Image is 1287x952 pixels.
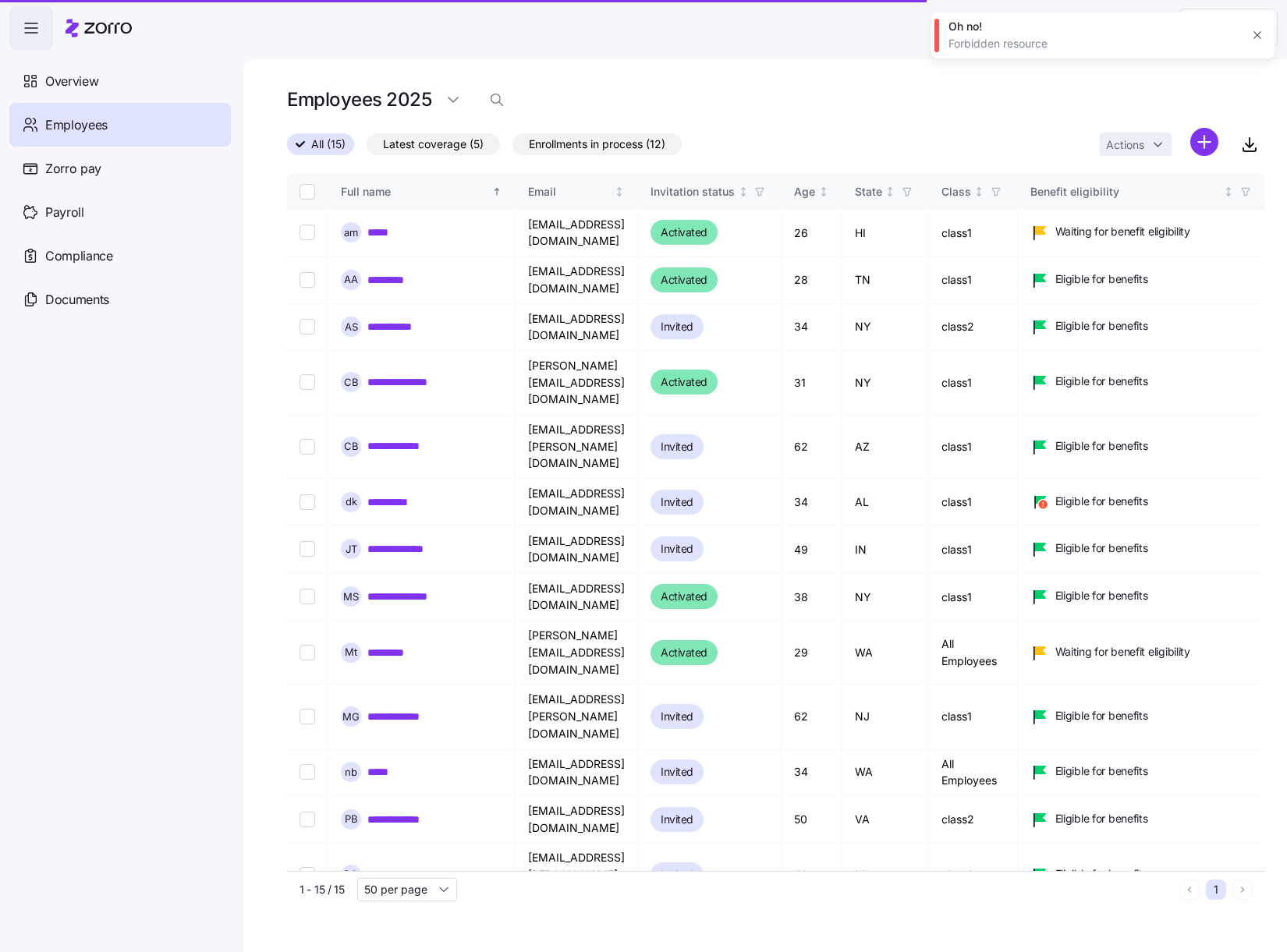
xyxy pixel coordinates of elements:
span: Enrollments in process (12) [529,134,665,154]
input: Select record 13 [300,867,315,883]
td: TN [842,257,929,303]
span: Payroll [45,203,84,222]
td: [PERSON_NAME][EMAIL_ADDRESS][DOMAIN_NAME] [516,621,638,685]
span: Eligible for benefits [1055,318,1148,334]
div: Sorted ascending [491,186,502,197]
span: All (15) [311,134,346,154]
input: Select record 4 [300,374,315,390]
th: ClassNot sorted [929,174,1018,210]
td: class1 [929,415,1018,479]
input: Select record 3 [300,319,315,334]
span: M G [342,712,360,722]
td: 34 [782,479,842,526]
span: Eligible for benefits [1055,811,1148,826]
a: Documents [9,278,231,321]
td: 42 [782,843,842,907]
span: C B [344,377,359,388]
td: NJ [842,685,929,749]
input: Select all records [300,184,315,200]
td: 49 [782,526,842,573]
div: Age [794,183,815,200]
td: NY [842,351,929,415]
span: Waiting for benefit eligibility [1055,224,1190,239]
td: 34 [782,749,842,796]
td: NY [842,304,929,351]
td: [EMAIL_ADDRESS][DOMAIN_NAME] [516,210,638,257]
h1: Employees 2025 [287,87,431,111]
span: Activated [661,373,707,391]
td: All Employees [929,749,1018,796]
td: All Employees [929,621,1018,685]
td: [EMAIL_ADDRESS][DOMAIN_NAME] [516,304,638,351]
button: Next page [1232,879,1253,900]
td: class2 [929,304,1018,351]
span: Eligible for benefits [1055,866,1148,882]
div: Not sorted [614,186,625,197]
div: Not sorted [1223,186,1234,197]
a: Employees [9,103,231,147]
span: J T [346,544,357,554]
td: 34 [782,304,842,351]
div: Not sorted [738,186,749,197]
td: class1 [929,685,1018,749]
td: WA [842,749,929,796]
input: Select record 10 [300,709,315,724]
td: NY [842,573,929,621]
input: Select record 12 [300,812,315,827]
td: AL [842,479,929,526]
td: [EMAIL_ADDRESS][DOMAIN_NAME] [516,257,638,303]
span: Eligible for benefits [1055,763,1148,779]
div: Full name [341,183,489,200]
span: R G [344,869,358,879]
span: M S [343,592,359,602]
span: Invited [661,810,693,829]
span: Eligible for benefits [1055,708,1148,724]
td: [EMAIL_ADDRESS][PERSON_NAME][DOMAIN_NAME] [516,415,638,479]
td: class1 [929,573,1018,621]
span: Invited [661,437,693,456]
input: Select record 1 [300,225,315,240]
td: IN [842,526,929,573]
a: Payroll [9,190,231,234]
td: [EMAIL_ADDRESS][DOMAIN_NAME] [516,573,638,621]
span: Activated [661,587,707,606]
td: MI [842,843,929,907]
span: 1 - 15 / 15 [300,882,345,897]
div: Not sorted [818,186,829,197]
span: A S [345,322,358,332]
td: class1 [929,526,1018,573]
span: Eligible for benefits [1055,373,1148,389]
div: Benefit eligibility [1030,183,1221,200]
span: Invited [661,540,693,558]
input: Select record 5 [300,439,315,455]
button: Previous page [1179,879,1200,900]
div: Not sorted [973,186,984,197]
td: [EMAIL_ADDRESS][DOMAIN_NAME] [516,479,638,526]
a: Overview [9,59,231,103]
span: C B [344,441,359,451]
td: class2 [929,796,1018,843]
td: WA [842,621,929,685]
td: 31 [782,351,842,415]
span: Activated [661,223,707,242]
td: [PERSON_NAME][EMAIL_ADDRESS][DOMAIN_NAME] [516,351,638,415]
input: Select record 8 [300,589,315,604]
td: 62 [782,415,842,479]
span: d k [346,497,357,507]
button: 1 [1206,879,1226,900]
span: Eligible for benefits [1055,271,1148,287]
div: Class [941,183,971,200]
span: n b [345,767,357,777]
input: Select record 11 [300,764,315,780]
div: Oh no! [948,19,1240,34]
span: Invited [661,865,693,884]
td: class1 [929,351,1018,415]
span: Activated [661,643,707,662]
td: [EMAIL_ADDRESS][PERSON_NAME][DOMAIN_NAME] [516,843,638,907]
div: Not sorted [885,186,895,197]
span: Zorro pay [45,159,101,179]
th: Benefit eligibilityNot sorted [1018,174,1267,210]
td: 62 [782,685,842,749]
td: class1 [929,257,1018,303]
th: Invitation statusNot sorted [638,174,782,210]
